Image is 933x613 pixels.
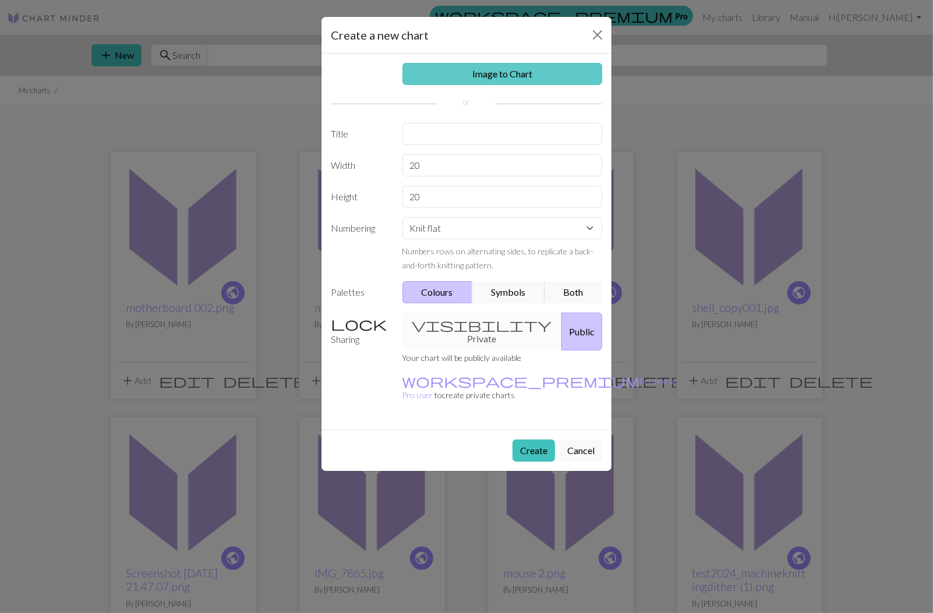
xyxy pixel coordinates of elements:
[331,26,429,44] h5: Create a new chart
[324,123,395,145] label: Title
[324,186,395,208] label: Height
[561,313,602,350] button: Public
[402,63,603,85] a: Image to Chart
[560,440,602,462] button: Cancel
[588,26,607,44] button: Close
[402,376,674,400] a: Become a Pro user
[472,281,545,303] button: Symbols
[324,313,395,350] label: Sharing
[324,281,395,303] label: Palettes
[402,373,640,389] span: workspace_premium
[402,353,522,363] small: Your chart will be publicly available
[324,217,395,272] label: Numbering
[545,281,603,303] button: Both
[402,281,473,303] button: Colours
[324,154,395,176] label: Width
[402,246,594,270] small: Numbers rows on alternating sides, to replicate a back-and-forth knitting pattern.
[513,440,555,462] button: Create
[402,376,674,400] small: to create private charts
